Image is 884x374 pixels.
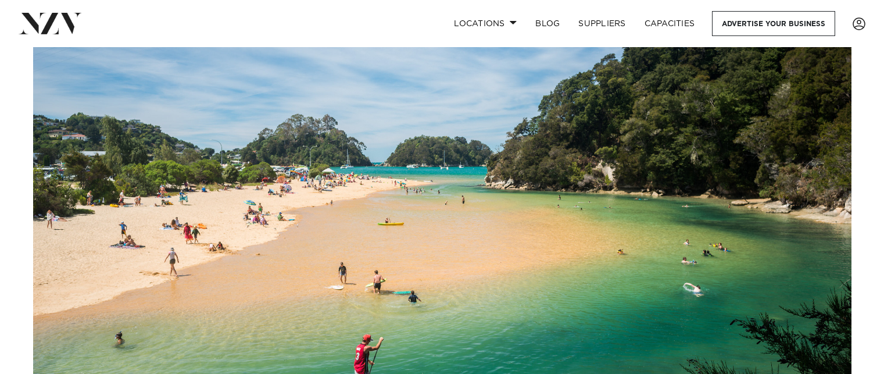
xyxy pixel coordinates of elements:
[19,13,82,34] img: nzv-logo.png
[526,11,569,36] a: BLOG
[712,11,835,36] a: Advertise your business
[445,11,526,36] a: Locations
[569,11,635,36] a: SUPPLIERS
[635,11,704,36] a: Capacities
